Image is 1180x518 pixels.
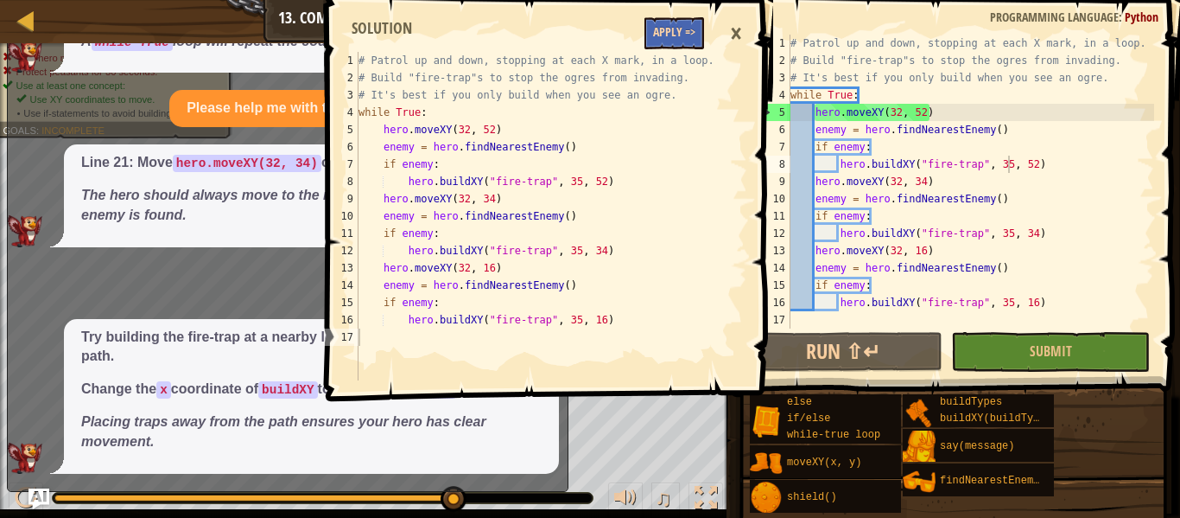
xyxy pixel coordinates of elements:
div: 12 [756,225,790,242]
div: 10 [756,190,790,208]
em: The hero should always move to the next patrol point, not only if an enemy is found. [81,188,525,222]
img: AI [8,42,42,73]
button: Submit [951,332,1150,372]
span: say(message) [940,440,1014,452]
div: 15 [756,277,790,294]
span: else [787,396,812,408]
div: 13 [756,242,790,259]
span: if/else [787,412,830,425]
code: x [156,381,171,399]
div: 5 [324,121,358,138]
div: 8 [324,173,358,190]
div: 3 [756,69,790,86]
div: 2 [324,69,358,86]
div: 9 [324,190,358,208]
div: 4 [756,86,790,104]
button: Run ⇧↵ [744,332,942,372]
code: hero.moveXY(32, 34) [173,155,321,172]
img: portrait.png [903,396,936,429]
span: while-true loop [787,429,880,441]
span: Submit [1030,342,1072,361]
div: 7 [324,156,358,173]
img: portrait.png [903,431,936,464]
div: 6 [756,121,790,138]
div: 11 [756,208,790,225]
img: AI [8,443,42,474]
div: 13 [324,259,358,277]
div: 17 [756,311,790,329]
span: Python [1125,9,1158,25]
div: 4 [324,104,358,121]
div: 8 [756,156,790,173]
p: Try building the fire-trap at a nearby location that doesn't block your path. [81,328,542,368]
div: 1 [756,35,790,52]
div: 2 [756,52,790,69]
div: 17 [324,329,358,346]
img: portrait.png [903,465,936,498]
div: 3 [324,86,358,104]
div: 16 [324,311,358,329]
div: 12 [324,242,358,259]
span: buildXY(buildType, x, y) [940,412,1089,425]
em: Placing traps away from the path ensures your hero has clear movement. [81,414,486,449]
div: Solution [343,17,421,40]
em: A loop will repeat the code inside it forever. [81,34,444,48]
span: findNearestEnemy() [940,475,1052,487]
div: 11 [324,225,358,242]
div: 9 [756,173,790,190]
div: 6 [324,138,358,156]
span: shield() [787,491,837,503]
div: 15 [324,294,358,311]
div: 1 [324,52,358,69]
div: 14 [324,277,358,294]
span: Programming language [990,9,1119,25]
p: Change the coordinate of to in the blocks. [81,380,542,400]
code: while True [92,34,173,51]
div: 14 [756,259,790,277]
p: Please help me with the next part of my code. [187,99,485,118]
img: AI [8,215,42,246]
span: moveXY(x, y) [787,457,861,469]
div: 16 [756,294,790,311]
button: Apply => [644,17,704,49]
p: Line 21: Move outside the block. [81,153,542,173]
button: Ask AI [29,489,49,509]
code: buildXY [258,381,317,399]
span: buildTypes [940,396,1002,408]
button: Ctrl + P: Pause [9,483,43,518]
div: 5 [757,104,790,121]
span: : [1119,9,1125,25]
div: 7 [756,138,790,156]
div: × [721,14,751,54]
div: 10 [324,208,358,225]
